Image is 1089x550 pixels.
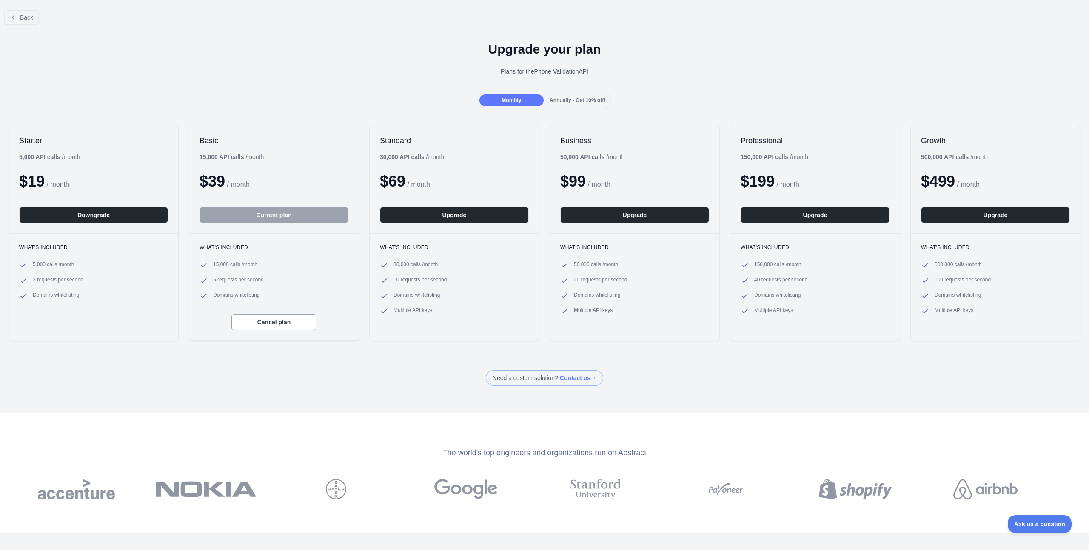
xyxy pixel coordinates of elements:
h2: Business [560,136,709,146]
div: / month [741,153,808,161]
iframe: Toggle Customer Support [1008,515,1072,533]
b: 150,000 API calls [741,153,788,160]
b: 50,000 API calls [560,153,605,160]
div: / month [560,153,624,161]
h2: Professional [741,136,889,146]
h2: Standard [380,136,529,146]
